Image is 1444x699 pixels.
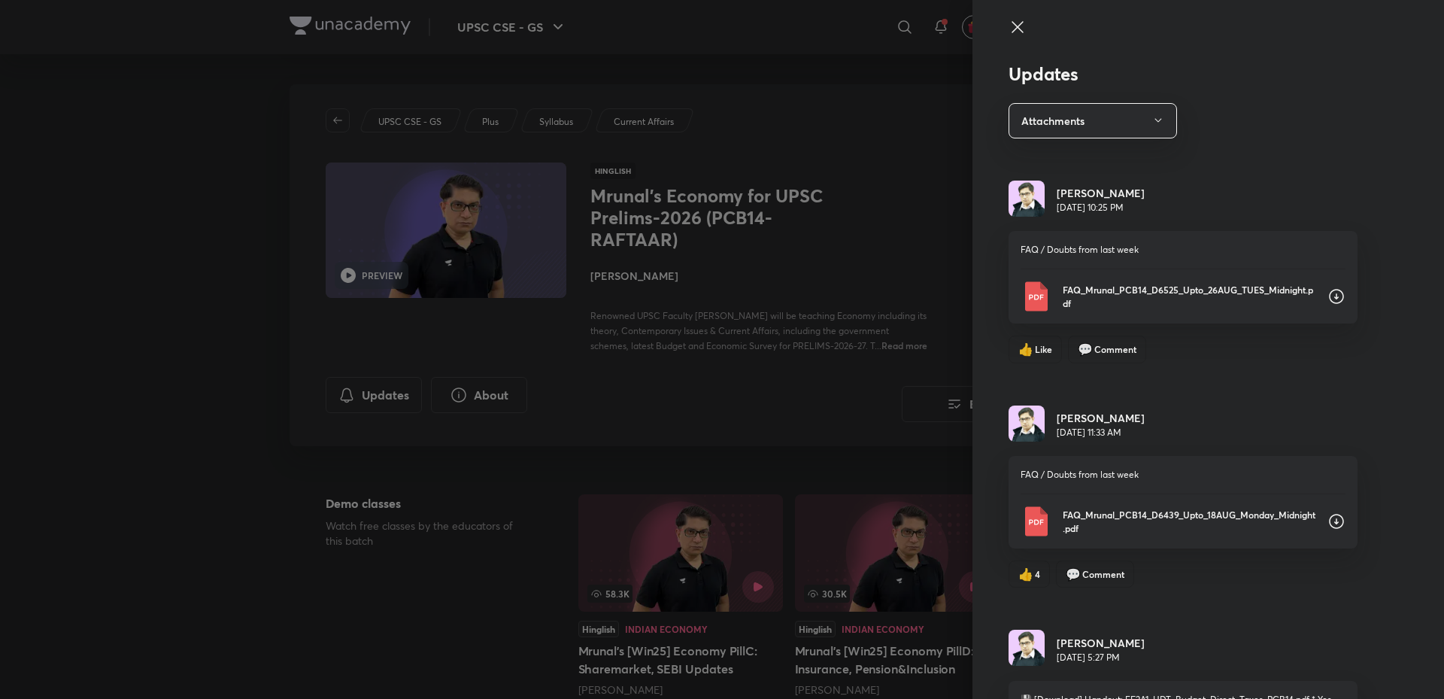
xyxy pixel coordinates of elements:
[1057,185,1145,201] h6: [PERSON_NAME]
[1021,506,1051,536] img: Pdf
[1021,468,1345,482] p: FAQ / Doubts from last week
[1009,630,1045,666] img: Avatar
[1009,181,1045,217] img: Avatar
[1021,281,1051,312] img: Pdf
[1063,508,1315,535] p: FAQ_Mrunal_PCB14_D6439_Upto_18AUG_Monday_Midnight.pdf
[1063,283,1315,310] p: FAQ_Mrunal_PCB14_D6525_Upto_26AUG_TUES_Midnight.pdf
[1057,410,1145,426] h6: [PERSON_NAME]
[1057,201,1145,214] p: [DATE] 10:25 PM
[1009,63,1358,85] h3: Updates
[1018,567,1033,581] span: like
[1057,651,1145,664] p: [DATE] 5:27 PM
[1094,342,1136,356] span: Comment
[1009,406,1045,442] img: Avatar
[1018,342,1033,356] span: like
[1066,567,1081,581] span: comment
[1078,342,1093,356] span: comment
[1009,103,1177,138] button: Attachments
[1035,567,1040,581] span: 4
[1057,635,1145,651] h6: [PERSON_NAME]
[1035,342,1052,356] span: Like
[1021,243,1345,257] p: FAQ / Doubts from last week
[1057,426,1145,439] p: [DATE] 11:33 AM
[1082,567,1124,581] span: Comment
